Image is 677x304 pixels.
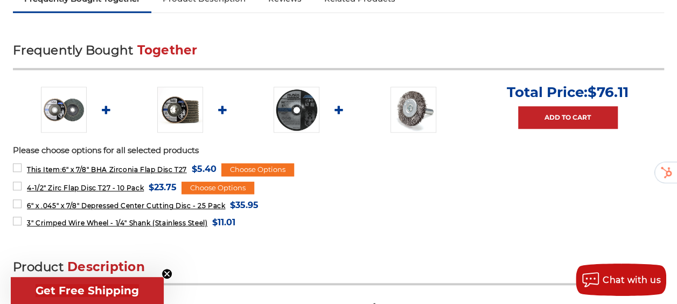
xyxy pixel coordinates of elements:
span: $23.75 [149,180,177,195]
p: Total Price: [507,84,629,101]
div: Choose Options [182,182,254,195]
a: Add to Cart [518,106,618,129]
span: $76.11 [588,84,629,101]
span: Description [67,259,145,274]
span: $35.95 [230,198,259,212]
span: 6" x 7/8" BHA Zirconia Flap Disc T27 [27,165,187,174]
span: Get Free Shipping [36,284,139,297]
span: Chat with us [603,275,661,285]
span: 4-1/2" Zirc Flap Disc T27 - 10 Pack [27,184,144,192]
button: Chat with us [576,264,666,296]
img: Coarse 36 grit BHA Zirconia flap disc, 6-inch, flat T27 for aggressive material removal [41,87,87,133]
span: $5.40 [192,162,217,176]
div: Choose Options [221,163,294,176]
span: 6" x .045" x 7/8" Depressed Center Cutting Disc - 25 Pack [27,202,225,210]
span: Frequently Bought [13,43,133,58]
span: Product [13,259,64,274]
span: $11.01 [212,215,235,230]
span: Together [137,43,198,58]
p: Please choose options for all selected products [13,144,664,157]
strong: This Item: [27,165,62,174]
span: 3" Crimped Wire Wheel - 1/4" Shank (Stainless Steel) [27,219,207,227]
div: Get Free ShippingClose teaser [11,277,164,304]
button: Close teaser [162,268,172,279]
